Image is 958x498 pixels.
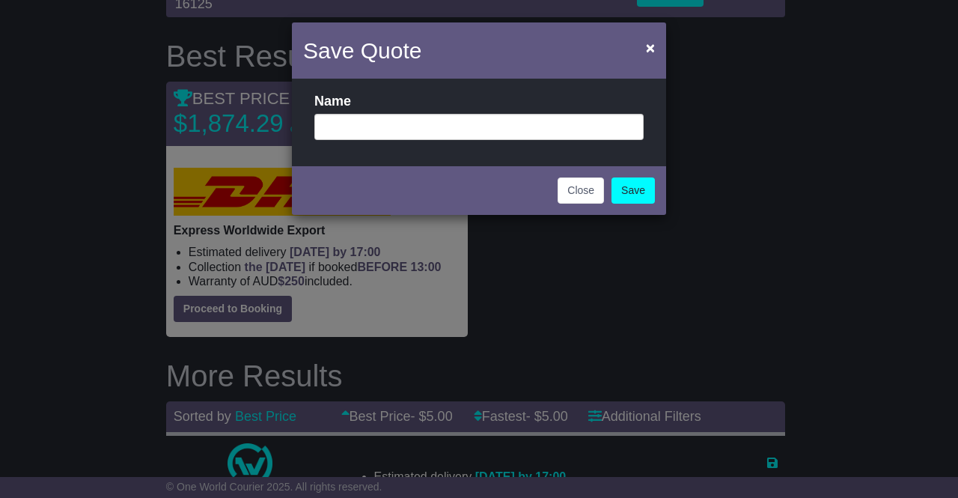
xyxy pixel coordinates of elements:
label: Name [314,94,351,110]
button: Close [558,177,604,204]
span: × [646,39,655,56]
h4: Save Quote [303,34,421,67]
a: Save [611,177,655,204]
button: Close [638,32,662,63]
